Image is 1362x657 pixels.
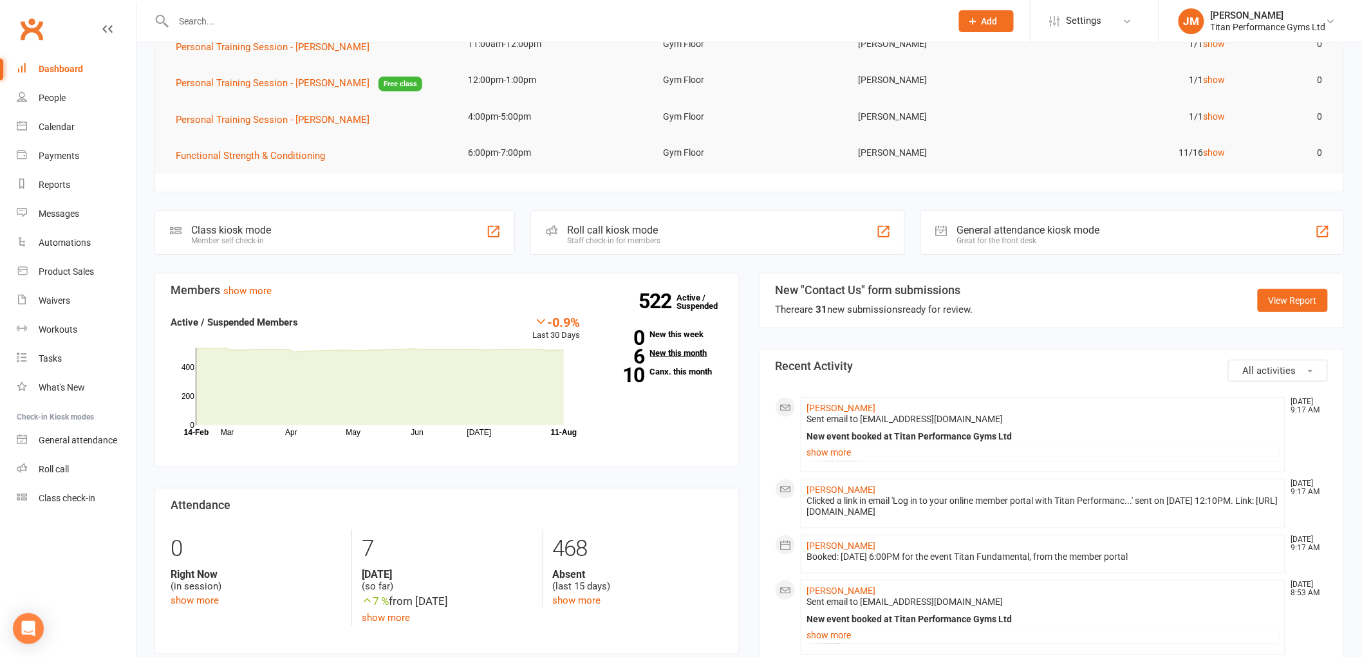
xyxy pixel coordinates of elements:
[39,324,77,335] div: Workouts
[39,382,85,393] div: What's New
[176,112,378,127] button: Personal Training Session - [PERSON_NAME]
[17,315,136,344] a: Workouts
[17,84,136,113] a: People
[171,568,342,580] strong: Right Now
[807,597,1003,607] span: Sent email to [EMAIL_ADDRESS][DOMAIN_NAME]
[567,236,660,245] div: Staff check-in for members
[1179,8,1204,34] div: JM
[457,102,652,132] td: 4:00pm-5:00pm
[362,530,532,568] div: 7
[807,626,1280,644] a: show more
[13,613,44,644] div: Open Intercom Messenger
[846,138,1041,168] td: [PERSON_NAME]
[807,403,875,413] a: [PERSON_NAME]
[846,29,1041,59] td: [PERSON_NAME]
[362,593,532,610] div: from [DATE]
[1236,102,1334,132] td: 0
[17,199,136,228] a: Messages
[775,360,1328,373] h3: Recent Activity
[846,65,1041,95] td: [PERSON_NAME]
[171,317,298,328] strong: Active / Suspended Members
[39,435,117,445] div: General attendance
[362,568,532,593] div: (so far)
[39,122,75,132] div: Calendar
[775,284,973,297] h3: New "Contact Us" form submissions
[553,595,601,606] a: show more
[17,142,136,171] a: Payments
[39,237,91,248] div: Automations
[1203,147,1225,158] a: show
[1203,75,1225,85] a: show
[17,171,136,199] a: Reports
[176,39,378,55] button: Personal Training Session - [PERSON_NAME]
[17,113,136,142] a: Calendar
[651,102,846,132] td: Gym Floor
[1041,29,1236,59] td: 1/1
[362,612,410,624] a: show more
[1285,580,1327,597] time: [DATE] 8:53 AM
[600,330,723,338] a: 0New this week
[191,224,271,236] div: Class kiosk mode
[17,426,136,455] a: General attendance kiosk mode
[846,102,1041,132] td: [PERSON_NAME]
[1203,111,1225,122] a: show
[176,41,369,53] span: Personal Training Session - [PERSON_NAME]
[457,29,652,59] td: 11:00am-12:00pm
[807,614,1280,625] div: New event booked at Titan Performance Gyms Ltd
[15,13,48,45] a: Clubworx
[17,484,136,513] a: Class kiosk mode
[171,595,219,606] a: show more
[807,541,875,551] a: [PERSON_NAME]
[191,236,271,245] div: Member self check-in
[171,284,723,297] h3: Members
[1285,535,1327,552] time: [DATE] 9:17 AM
[1236,138,1334,168] td: 0
[807,443,1280,461] a: show more
[39,266,94,277] div: Product Sales
[176,75,422,91] button: Personal Training Session - [PERSON_NAME]Free class
[457,138,652,168] td: 6:00pm-7:00pm
[651,138,846,168] td: Gym Floor
[600,347,645,366] strong: 6
[1236,65,1334,95] td: 0
[1041,102,1236,132] td: 1/1
[639,291,676,311] strong: 522
[959,10,1014,32] button: Add
[1243,365,1296,376] span: All activities
[807,495,1280,517] div: Clicked a link in email 'Log in to your online member portal with Titan Performanc...' sent on [D...
[171,568,342,593] div: (in session)
[39,464,69,474] div: Roll call
[39,493,95,503] div: Class check-in
[676,284,733,320] a: 522Active / Suspended
[17,286,136,315] a: Waivers
[17,257,136,286] a: Product Sales
[1236,29,1334,59] td: 0
[651,65,846,95] td: Gym Floor
[176,150,325,162] span: Functional Strength & Conditioning
[39,151,79,161] div: Payments
[1041,138,1236,168] td: 11/16
[807,551,1280,562] div: Booked: [DATE] 6:00PM for the event Titan Fundamental, from the member portal
[533,315,581,329] div: -0.9%
[171,499,723,512] h3: Attendance
[553,568,723,580] strong: Absent
[1211,10,1326,21] div: [PERSON_NAME]
[39,353,62,364] div: Tasks
[982,16,998,26] span: Add
[176,77,369,89] span: Personal Training Session - [PERSON_NAME]
[1211,21,1326,33] div: Titan Performance Gyms Ltd
[1067,6,1102,35] span: Settings
[378,77,422,91] span: Free class
[957,224,1100,236] div: General attendance kiosk mode
[39,64,83,74] div: Dashboard
[39,295,70,306] div: Waivers
[807,431,1280,442] div: New event booked at Titan Performance Gyms Ltd
[17,344,136,373] a: Tasks
[807,414,1003,424] span: Sent email to [EMAIL_ADDRESS][DOMAIN_NAME]
[807,586,875,596] a: [PERSON_NAME]
[600,349,723,357] a: 6New this month
[223,285,272,297] a: show more
[553,530,723,568] div: 468
[1041,65,1236,95] td: 1/1
[17,55,136,84] a: Dashboard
